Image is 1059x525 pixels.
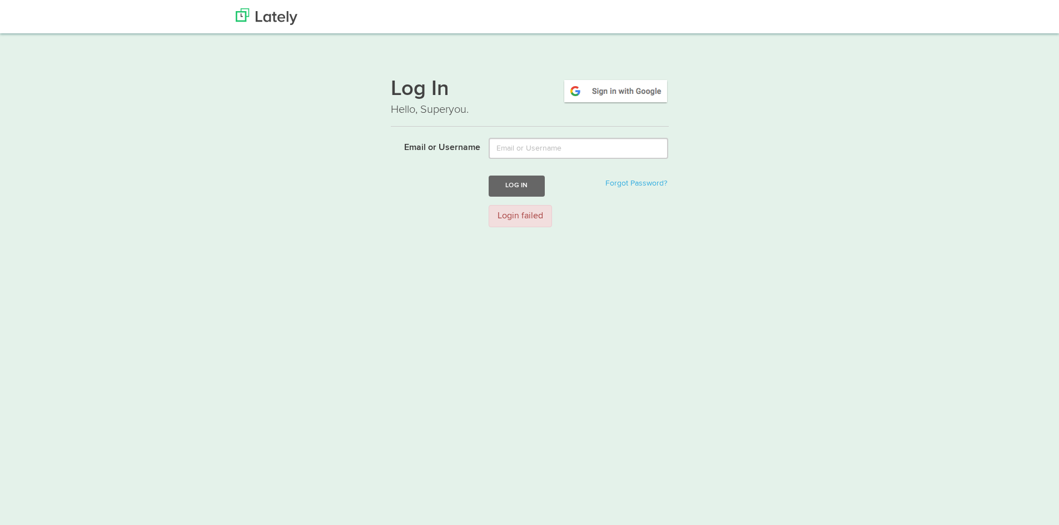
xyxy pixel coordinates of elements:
[489,205,552,228] div: Login failed
[489,138,668,159] input: Email or Username
[489,176,544,196] button: Log In
[391,102,669,118] p: Hello, Superyou.
[563,78,669,104] img: google-signin.png
[382,138,481,154] label: Email or Username
[236,8,297,25] img: Lately
[605,179,667,187] a: Forgot Password?
[391,78,669,102] h1: Log In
